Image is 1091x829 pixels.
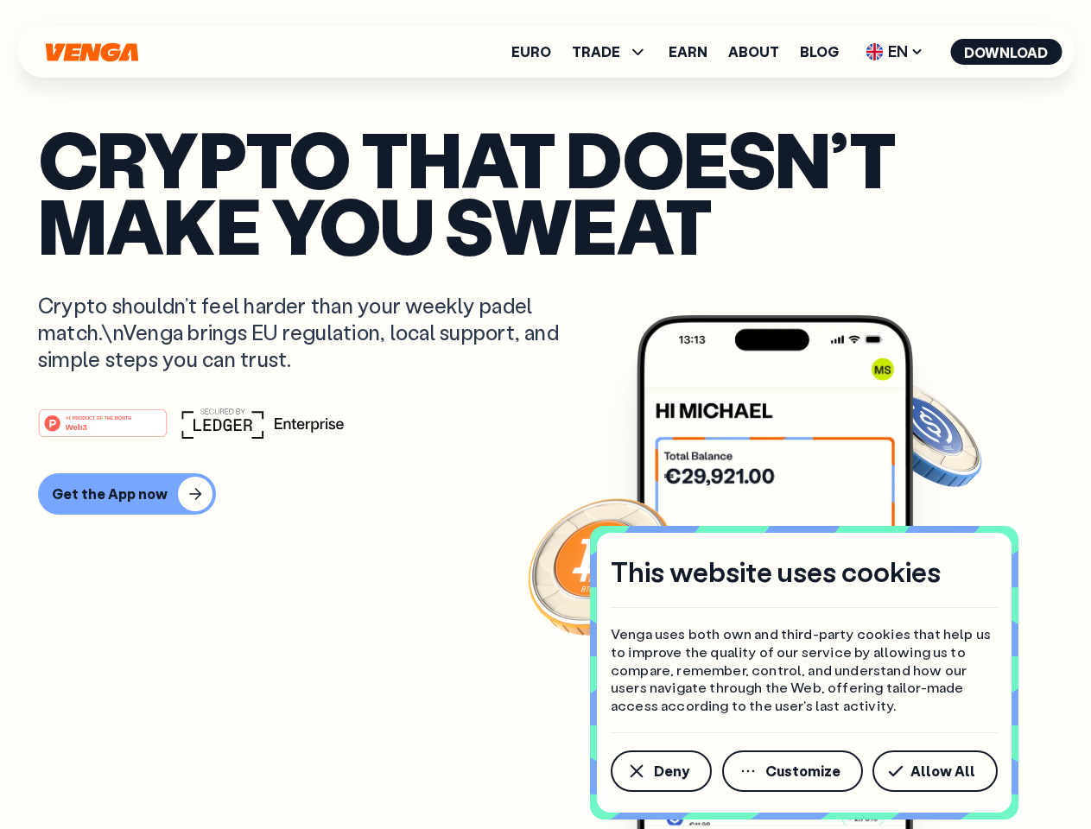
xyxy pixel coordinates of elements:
p: Crypto shouldn’t feel harder than your weekly padel match.\nVenga brings EU regulation, local sup... [38,292,584,373]
tspan: Web3 [66,421,87,431]
a: #1 PRODUCT OF THE MONTHWeb3 [38,419,168,441]
button: Allow All [872,750,998,792]
tspan: #1 PRODUCT OF THE MONTH [66,414,131,420]
button: Download [950,39,1062,65]
a: Get the App now [38,473,1053,515]
a: Euro [511,45,551,59]
p: Crypto that doesn’t make you sweat [38,125,1053,257]
button: Deny [611,750,712,792]
h4: This website uses cookies [611,554,941,590]
button: Customize [722,750,863,792]
img: Bitcoin [524,488,680,643]
img: flag-uk [866,43,883,60]
span: EN [859,38,929,66]
p: Venga uses both own and third-party cookies that help us to improve the quality of our service by... [611,625,998,715]
img: USDC coin [861,371,986,496]
a: Earn [669,45,707,59]
span: Allow All [910,764,975,778]
div: Get the App now [52,485,168,503]
span: Deny [654,764,689,778]
a: About [728,45,779,59]
span: TRADE [572,45,620,59]
a: Blog [800,45,839,59]
span: Customize [765,764,840,778]
span: TRADE [572,41,648,62]
button: Get the App now [38,473,216,515]
svg: Home [43,42,140,62]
